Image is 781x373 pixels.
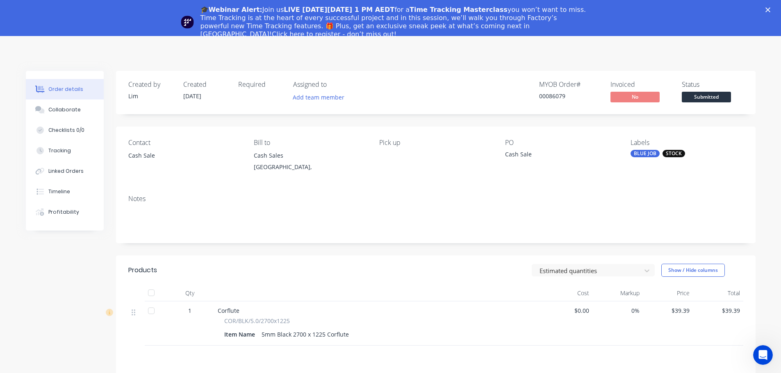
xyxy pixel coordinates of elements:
[218,307,239,314] span: Corflute
[542,285,593,301] div: Cost
[610,81,672,88] div: Invoiced
[200,6,262,14] b: 🎓Webinar Alert:
[765,7,774,12] div: Close
[293,81,375,88] div: Assigned to
[663,150,685,157] div: STOCK
[48,167,84,175] div: Linked Orders
[48,147,71,154] div: Tracking
[293,92,349,103] button: Add team member
[254,161,366,173] div: [GEOGRAPHIC_DATA],
[254,150,366,161] div: Cash Sales
[26,161,104,181] button: Linked Orders
[661,264,725,277] button: Show / Hide columns
[379,139,492,147] div: Pick up
[26,99,104,120] button: Collaborate
[183,81,228,88] div: Created
[592,285,643,301] div: Markup
[238,81,283,88] div: Required
[188,306,191,315] span: 1
[26,202,104,222] button: Profitability
[181,16,194,29] img: Profile image for Team
[224,328,258,340] div: Item Name
[539,81,601,88] div: MYOB Order #
[48,127,84,134] div: Checklists 0/0
[128,81,173,88] div: Created by
[505,139,617,147] div: PO
[272,30,396,38] a: Click here to register - don’t miss out!
[254,139,366,147] div: Bill to
[128,139,241,147] div: Contact
[596,306,640,315] span: 0%
[254,150,366,176] div: Cash Sales[GEOGRAPHIC_DATA],
[26,181,104,202] button: Timeline
[48,208,79,216] div: Profitability
[693,285,743,301] div: Total
[224,316,290,325] span: COR/BLK/5.0/2700x1225
[682,92,731,102] span: Submitted
[200,6,587,38] div: Join us for a you won’t want to miss. Time Tracking is at the heart of every successful project a...
[643,285,693,301] div: Price
[26,79,104,99] button: Order details
[753,345,773,365] iframe: Intercom live chat
[682,81,743,88] div: Status
[128,195,743,203] div: Notes
[631,139,743,147] div: Labels
[183,92,201,100] span: [DATE]
[165,285,214,301] div: Qty
[128,92,173,100] div: Lim
[128,265,157,275] div: Products
[546,306,590,315] span: $0.00
[258,328,352,340] div: 5mm Black 2700 x 1225 Corflute
[410,6,508,14] b: Time Tracking Masterclass
[48,188,70,195] div: Timeline
[26,120,104,140] button: Checklists 0/0
[682,92,731,104] button: Submitted
[48,106,81,113] div: Collaborate
[631,150,660,157] div: BLUE JOB
[696,306,740,315] span: $39.39
[539,92,601,100] div: 00086079
[505,150,608,161] div: Cash Sale
[288,92,348,103] button: Add team member
[646,306,690,315] span: $39.39
[128,150,241,176] div: Cash Sale
[128,150,241,161] div: Cash Sale
[48,86,83,93] div: Order details
[284,6,394,14] b: LIVE [DATE][DATE] 1 PM AEDT
[26,140,104,161] button: Tracking
[610,92,660,102] span: No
